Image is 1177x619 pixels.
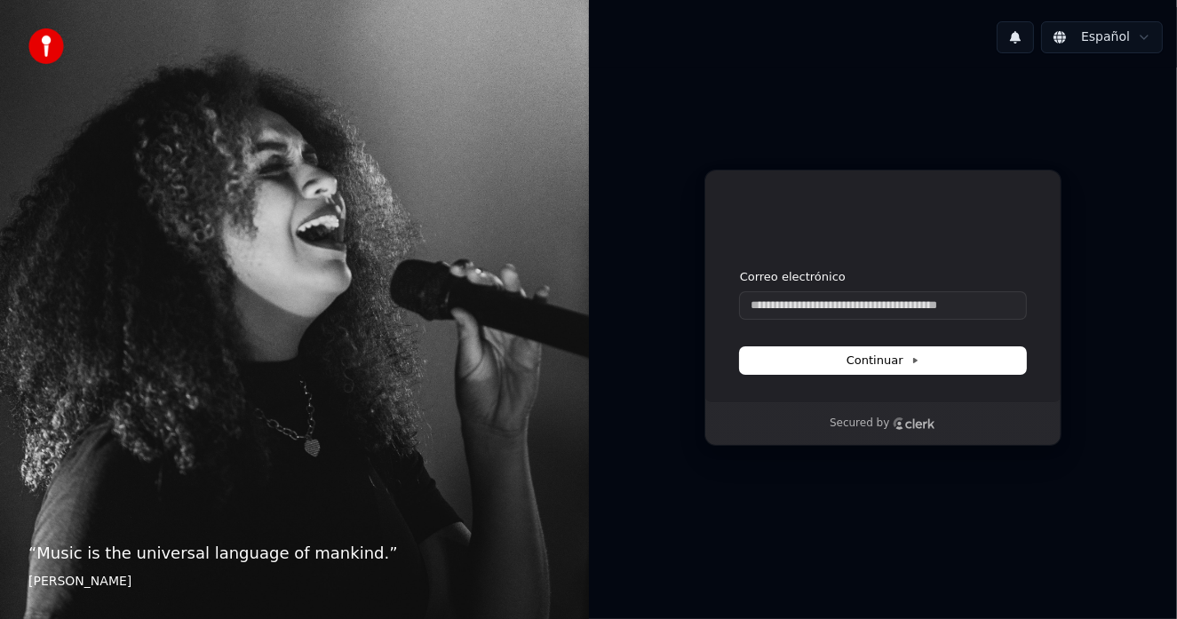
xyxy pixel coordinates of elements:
[28,573,561,591] footer: [PERSON_NAME]
[893,417,935,430] a: Clerk logo
[847,353,919,369] span: Continuar
[28,28,64,64] img: youka
[830,417,889,431] p: Secured by
[28,541,561,566] p: “ Music is the universal language of mankind. ”
[740,269,846,285] label: Correo electrónico
[740,347,1026,374] button: Continuar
